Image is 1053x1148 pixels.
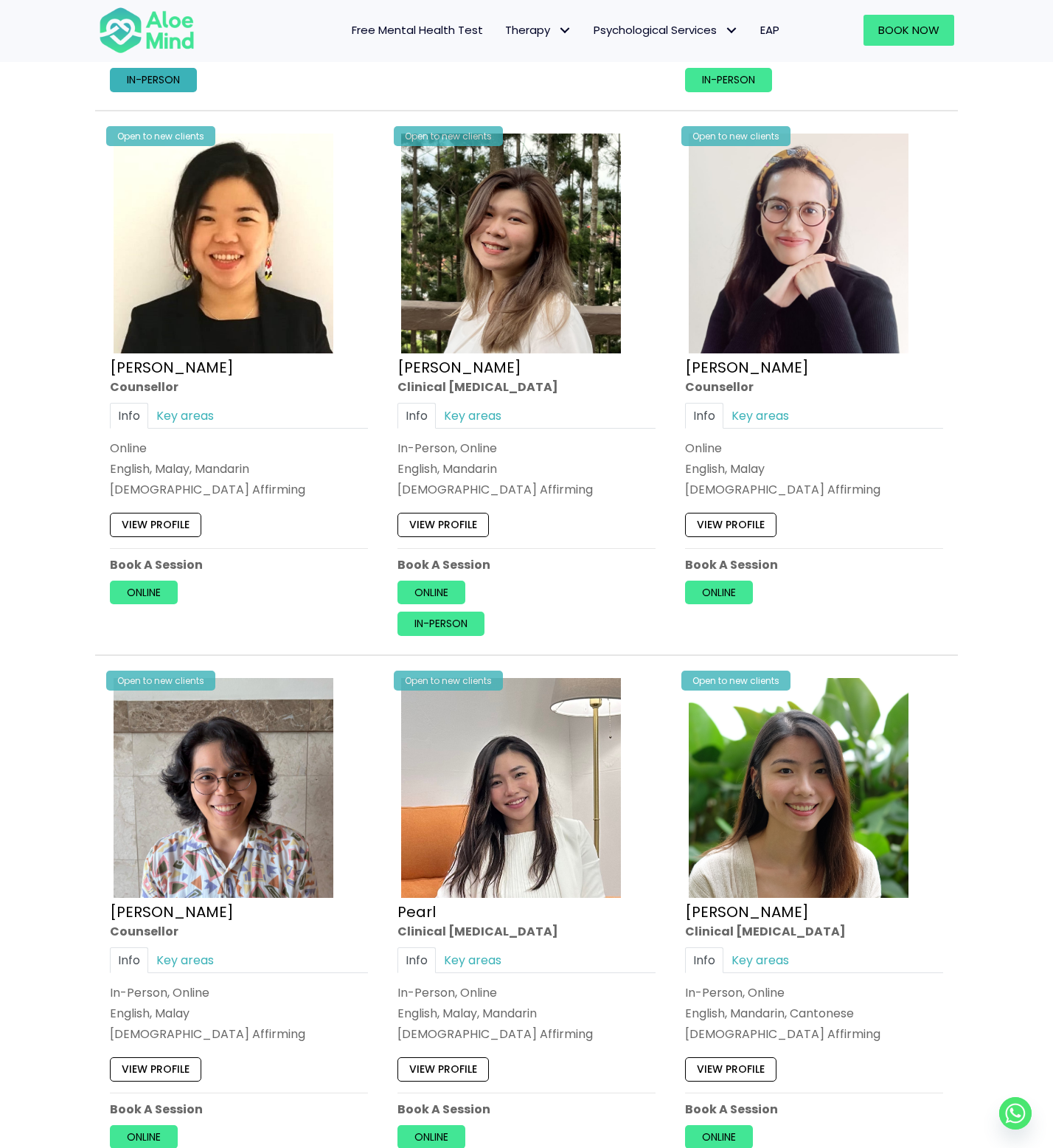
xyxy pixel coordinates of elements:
a: Key areas [723,947,797,972]
a: Book Now [863,15,954,46]
div: Open to new clients [106,126,215,146]
a: View profile [685,1057,776,1081]
a: [PERSON_NAME] [110,901,234,921]
div: [DEMOGRAPHIC_DATA] Affirming [110,481,368,498]
a: View profile [397,514,489,537]
a: EAP [749,15,790,46]
p: Book A Session [685,1100,943,1117]
p: Book A Session [685,556,943,573]
p: English, Malay [110,1005,368,1022]
a: View profile [110,1057,201,1081]
a: Free Mental Health Test [341,15,494,46]
div: Clinical [MEDICAL_DATA] [397,922,656,939]
div: In-Person, Online [397,983,656,1000]
a: Info [685,403,723,429]
p: English, Malay [685,460,943,477]
a: [PERSON_NAME] [685,901,809,921]
a: Key areas [436,947,510,972]
a: Info [110,403,148,429]
div: Clinical [MEDICAL_DATA] [685,922,943,939]
img: Pearl photo [401,678,621,898]
div: Open to new clients [681,126,790,146]
a: Whatsapp [999,1097,1032,1130]
a: In-person [110,68,197,91]
nav: Menu [214,15,790,46]
p: English, Malay, Mandarin [397,1005,656,1022]
div: [DEMOGRAPHIC_DATA] Affirming [685,481,943,498]
a: Key areas [436,403,510,429]
a: Psychological ServicesPsychological Services: submenu [583,15,749,46]
a: Key areas [723,403,797,429]
p: Book A Session [397,1100,656,1117]
div: [DEMOGRAPHIC_DATA] Affirming [397,481,656,498]
span: Free Mental Health Test [352,22,483,38]
a: Info [110,947,148,972]
div: In-Person, Online [685,983,943,1000]
p: English, Mandarin [397,460,656,477]
p: English, Mandarin, Cantonese [685,1005,943,1022]
a: [PERSON_NAME] [685,357,809,378]
div: Open to new clients [394,671,503,691]
div: In-Person, Online [110,983,368,1000]
div: Open to new clients [394,126,503,146]
a: Info [397,403,436,429]
span: EAP [760,22,779,38]
div: [DEMOGRAPHIC_DATA] Affirming [110,1026,368,1042]
a: Info [685,947,723,972]
span: Book Now [878,22,939,38]
a: View profile [685,514,776,537]
img: Peggy Clin Psych [689,678,908,898]
div: Counsellor [110,922,368,939]
span: Therapy [505,22,571,38]
span: Psychological Services [594,22,738,38]
p: Book A Session [110,556,368,573]
div: Counsellor [685,378,943,395]
div: Open to new clients [681,671,790,691]
a: Key areas [148,947,222,972]
div: Online [685,440,943,457]
span: Psychological Services: submenu [720,20,742,41]
a: Key areas [148,403,222,429]
a: [PERSON_NAME] [110,357,234,378]
p: Book A Session [397,556,656,573]
img: Kelly Clinical Psychologist [401,134,621,353]
a: View profile [397,1057,489,1081]
a: Online [685,581,753,604]
a: Info [397,947,436,972]
div: Counsellor [110,378,368,395]
a: View profile [110,514,201,537]
p: Book A Session [110,1100,368,1117]
a: [PERSON_NAME] [397,357,521,378]
div: Clinical [MEDICAL_DATA] [397,378,656,395]
a: Online [110,581,178,604]
img: Karen Counsellor [114,134,333,353]
a: In-person [397,612,484,635]
div: [DEMOGRAPHIC_DATA] Affirming [397,1026,656,1042]
p: English, Malay, Mandarin [110,460,368,477]
img: zafeera counsellor [114,678,333,898]
img: Aloe mind Logo [99,6,195,55]
a: In-person [685,68,772,91]
span: Therapy: submenu [554,20,575,41]
a: TherapyTherapy: submenu [494,15,583,46]
div: In-Person, Online [397,440,656,457]
a: Pearl [397,901,436,921]
div: Open to new clients [106,671,215,691]
a: Online [397,581,465,604]
div: [DEMOGRAPHIC_DATA] Affirming [685,1026,943,1042]
div: Online [110,440,368,457]
img: Therapist Photo Update [689,134,908,353]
